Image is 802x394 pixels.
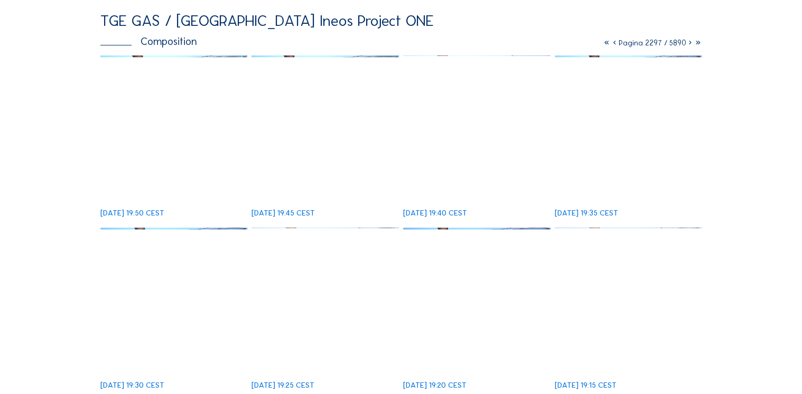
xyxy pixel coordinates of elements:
[251,228,399,373] img: image_50123907
[555,228,702,373] img: image_50123867
[100,13,434,29] div: TGE GAS / [GEOGRAPHIC_DATA] Ineos Project ONE
[100,209,164,217] div: [DATE] 19:50 CEST
[403,209,467,217] div: [DATE] 19:40 CEST
[555,55,702,201] img: image_50123941
[403,55,551,201] img: image_50123965
[618,38,686,48] span: Pagina 2297 / 5890
[251,381,314,389] div: [DATE] 19:25 CEST
[100,228,248,373] img: image_50123930
[100,55,248,201] img: image_50124001
[251,209,315,217] div: [DATE] 19:45 CEST
[251,55,399,201] img: image_50123990
[555,381,617,389] div: [DATE] 19:15 CEST
[403,381,467,389] div: [DATE] 19:20 CEST
[100,381,164,389] div: [DATE] 19:30 CEST
[403,228,551,373] img: image_50123885
[100,36,197,46] div: Composition
[555,209,618,217] div: [DATE] 19:35 CEST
